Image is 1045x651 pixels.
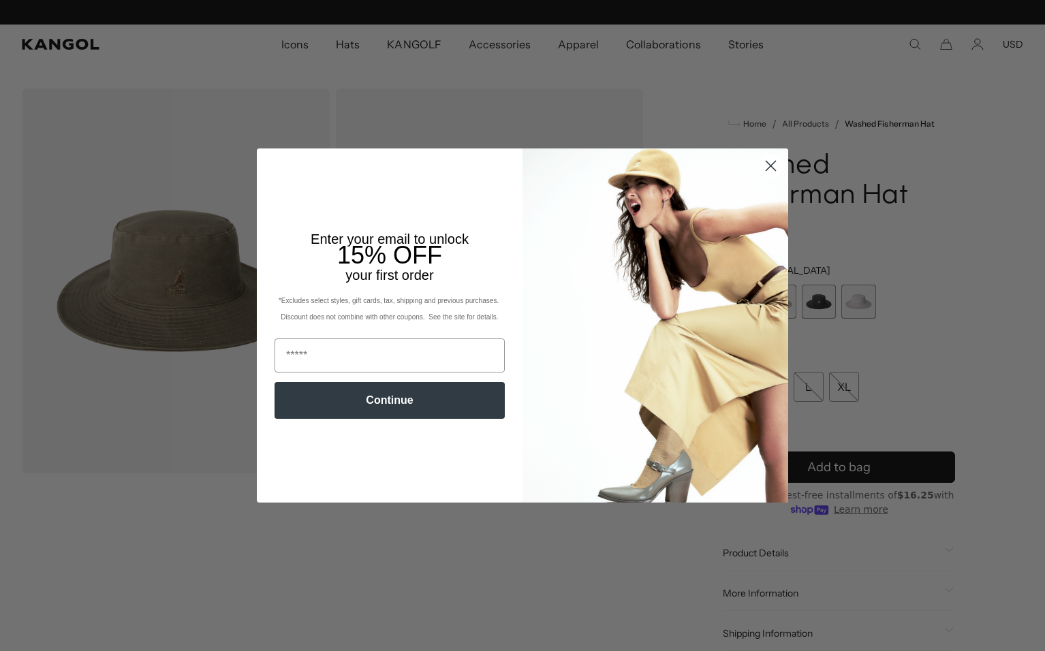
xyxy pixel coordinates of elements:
span: Enter your email to unlock [311,232,469,247]
input: Email [275,338,505,372]
button: Close dialog [759,154,783,178]
span: your first order [345,268,433,283]
button: Continue [275,382,505,419]
img: 93be19ad-e773-4382-80b9-c9d740c9197f.jpeg [522,148,788,503]
span: *Excludes select styles, gift cards, tax, shipping and previous purchases. Discount does not comb... [279,297,501,321]
span: 15% OFF [337,241,442,269]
